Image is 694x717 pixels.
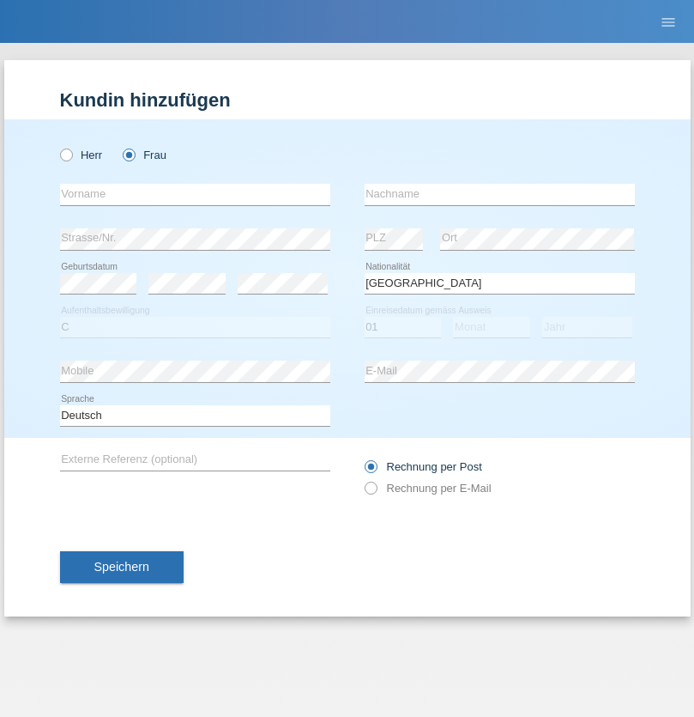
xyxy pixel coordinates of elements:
[365,482,492,495] label: Rechnung per E-Mail
[365,460,482,473] label: Rechnung per Post
[123,149,166,161] label: Frau
[60,89,635,111] h1: Kundin hinzufügen
[365,460,376,482] input: Rechnung per Post
[60,149,103,161] label: Herr
[60,551,184,584] button: Speichern
[365,482,376,503] input: Rechnung per E-Mail
[651,16,685,27] a: menu
[60,149,71,160] input: Herr
[123,149,134,160] input: Frau
[94,560,149,574] span: Speichern
[660,14,677,31] i: menu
